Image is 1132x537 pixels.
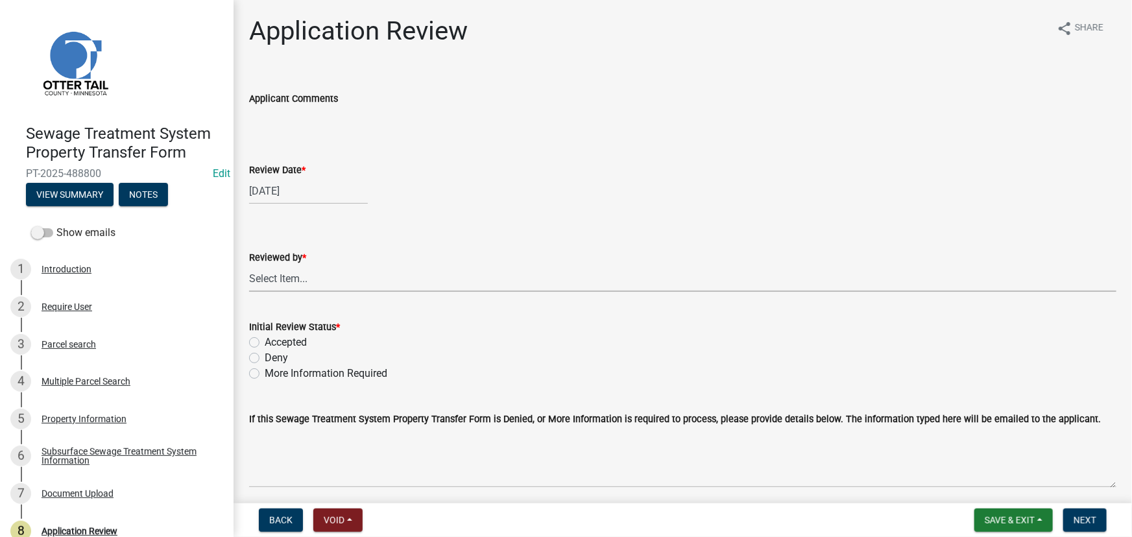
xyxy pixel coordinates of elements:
div: Multiple Parcel Search [42,377,130,386]
img: Otter Tail County, Minnesota [26,14,123,111]
div: Require User [42,302,92,311]
div: 1 [10,259,31,280]
label: If this Sewage Treatment System Property Transfer Form is Denied, or More Information is required... [249,415,1101,424]
label: Reviewed by [249,254,306,263]
span: Void [324,515,344,525]
button: View Summary [26,183,114,206]
span: PT-2025-488800 [26,167,208,180]
input: mm/dd/yyyy [249,178,368,204]
label: Applicant Comments [249,95,338,104]
div: Application Review [42,527,117,536]
span: Save & Exit [985,515,1035,525]
button: shareShare [1046,16,1114,41]
a: Edit [213,167,230,180]
button: Void [313,508,363,532]
div: 2 [10,296,31,317]
div: 4 [10,371,31,392]
wm-modal-confirm: Edit Application Number [213,167,230,180]
wm-modal-confirm: Summary [26,190,114,200]
h1: Application Review [249,16,468,47]
div: Property Information [42,414,126,424]
button: Back [259,508,303,532]
label: Show emails [31,225,115,241]
i: share [1057,21,1072,36]
div: 5 [10,409,31,429]
div: 7 [10,483,31,504]
button: Notes [119,183,168,206]
h4: Sewage Treatment System Property Transfer Form [26,125,223,162]
div: Introduction [42,265,91,274]
span: Back [269,515,293,525]
label: Initial Review Status [249,323,340,332]
div: Subsurface Sewage Treatment System Information [42,447,213,465]
div: Document Upload [42,489,114,498]
span: Next [1074,515,1096,525]
span: Share [1075,21,1103,36]
button: Save & Exit [974,508,1053,532]
wm-modal-confirm: Notes [119,190,168,200]
label: Review Date [249,166,306,175]
label: More Information Required [265,366,387,381]
div: Parcel search [42,340,96,349]
label: Deny [265,350,288,366]
label: Accepted [265,335,307,350]
div: 3 [10,334,31,355]
button: Next [1063,508,1107,532]
div: 6 [10,446,31,466]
